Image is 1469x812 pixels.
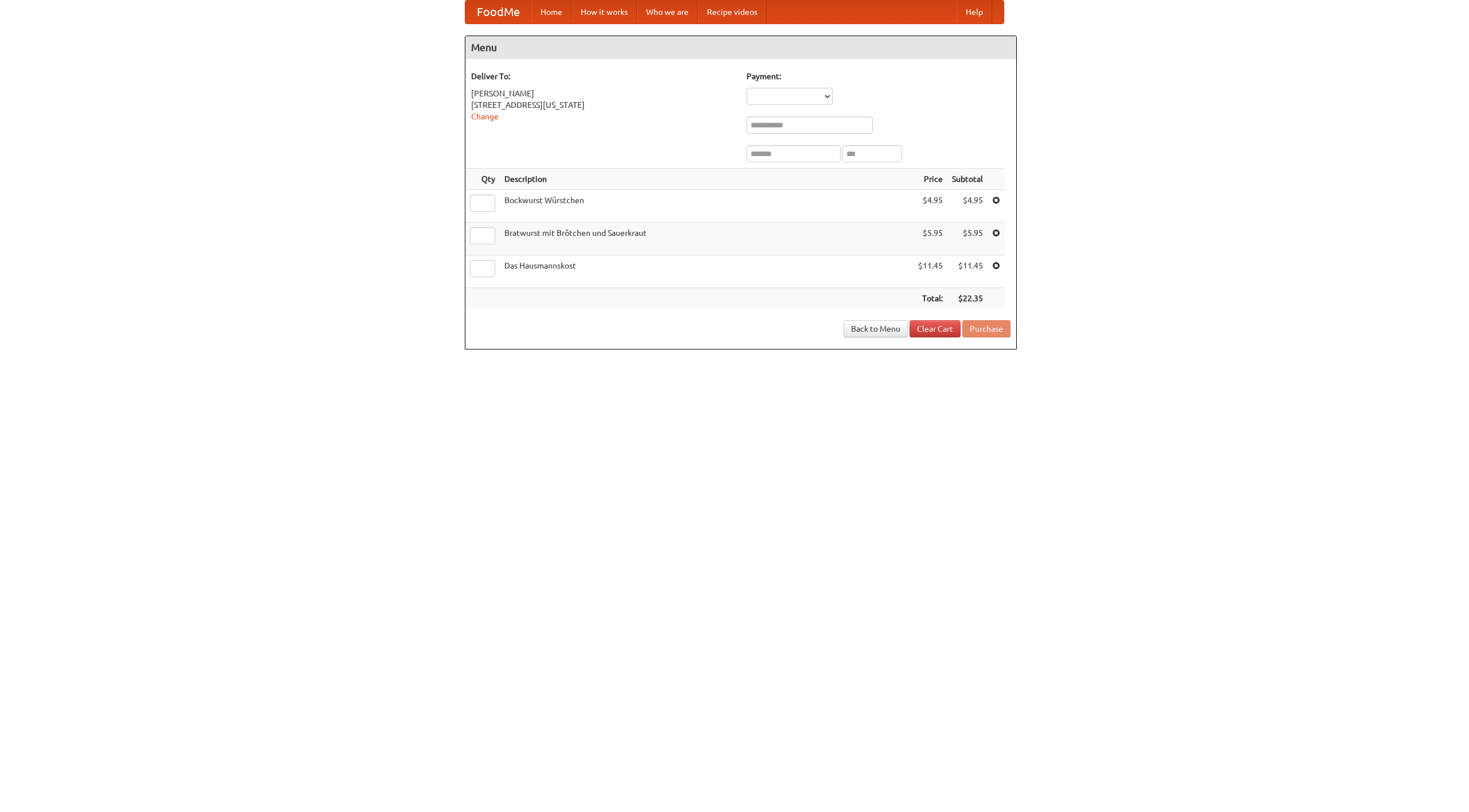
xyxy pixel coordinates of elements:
[572,1,637,24] a: How it works
[471,88,735,99] div: [PERSON_NAME]
[471,112,499,121] a: Change
[500,223,914,255] td: Bratwurst mit Brötchen und Sauerkraut
[914,288,947,309] th: Total:
[947,255,988,288] td: $11.45
[500,255,914,288] td: Das Hausmannskost
[500,169,914,190] th: Description
[500,190,914,223] td: Bockwurst Würstchen
[914,255,947,288] td: $11.45
[914,190,947,223] td: $4.95
[947,190,988,223] td: $4.95
[465,169,500,190] th: Qty
[844,320,908,337] a: Back to Menu
[637,1,698,24] a: Who we are
[698,1,767,24] a: Recipe videos
[471,99,735,111] div: [STREET_ADDRESS][US_STATE]
[465,36,1016,59] h4: Menu
[747,71,1011,82] h5: Payment:
[910,320,961,337] a: Clear Cart
[531,1,572,24] a: Home
[962,320,1011,337] button: Purchase
[947,223,988,255] td: $5.95
[914,169,947,190] th: Price
[465,1,531,24] a: FoodMe
[471,71,735,82] h5: Deliver To:
[947,288,988,309] th: $22.35
[914,223,947,255] td: $5.95
[947,169,988,190] th: Subtotal
[957,1,992,24] a: Help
